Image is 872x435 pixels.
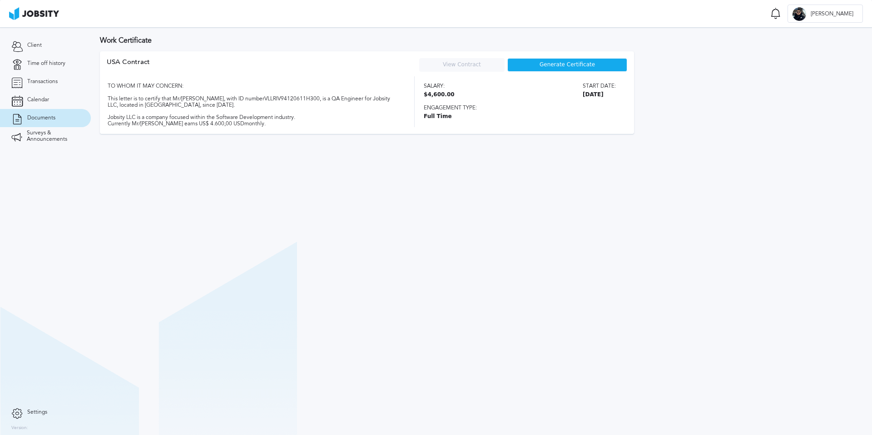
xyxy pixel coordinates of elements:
span: [DATE] [583,92,616,98]
span: Start date: [583,83,616,89]
span: Calendar [27,97,49,103]
img: ab4bad089aa723f57921c736e9817d99.png [9,7,59,20]
span: Settings [27,409,47,415]
span: Transactions [27,79,58,85]
span: Full Time [424,114,616,120]
a: View Contract [443,61,481,68]
div: I [793,7,806,21]
span: Engagement type: [424,105,616,111]
button: I[PERSON_NAME] [788,5,863,23]
span: Surveys & Announcements [27,130,79,143]
h3: Work Certificate [100,36,863,44]
span: Generate Certificate [540,62,595,68]
div: USA Contract [107,58,150,76]
label: Version: [11,425,28,431]
span: Documents [27,115,55,121]
span: [PERSON_NAME] [806,11,858,17]
div: TO WHOM IT MAY CONCERN: This letter is to certify that Mr/[PERSON_NAME], with ID number VLLRIV941... [107,76,398,127]
span: $4,600.00 [424,92,455,98]
span: Salary: [424,83,455,89]
span: Client [27,42,42,49]
span: Time off history [27,60,65,67]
